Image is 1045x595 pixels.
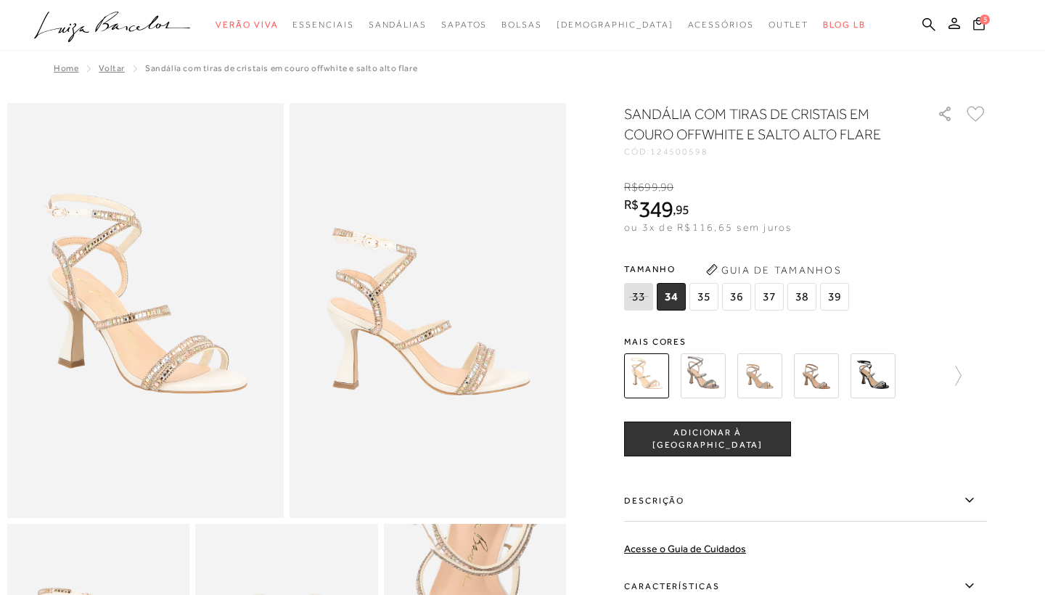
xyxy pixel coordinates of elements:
i: , [673,203,689,216]
span: 33 [624,283,653,311]
span: Bolsas [501,20,542,30]
span: 699 [638,181,657,194]
div: CÓD: [624,147,914,156]
button: ADICIONAR À [GEOGRAPHIC_DATA] [624,422,791,456]
a: noSubCategoriesText [216,12,278,38]
span: Verão Viva [216,20,278,30]
i: , [658,181,674,194]
span: 95 [676,202,689,217]
img: SANDÁLIA COM TIRAS DE CRISTAIS EM VERNIZ PRETO E SALTO ALTO FLARE [851,353,896,398]
span: 39 [820,283,849,311]
span: Tamanho [624,258,853,280]
a: noSubCategoriesText [369,12,427,38]
span: 38 [787,283,816,311]
a: noSubCategoriesText [292,12,353,38]
span: 349 [639,196,673,222]
label: Descrição [624,480,987,522]
a: noSubCategoriesText [441,12,487,38]
img: SANDÁLIA COM TIRAS DE CRISTAIS EM METALIZADO CHUMBO E SALTO ALTO FLARE [681,353,726,398]
img: SANDÁLIA COM TIRAS DE CRISTAIS EM COURO OFFWHITE E SALTO ALTO FLARE [624,353,669,398]
button: Guia de Tamanhos [701,258,846,282]
a: Home [54,63,78,73]
a: Voltar [99,63,125,73]
a: Acesse o Guia de Cuidados [624,543,746,554]
a: noSubCategoriesText [557,12,673,38]
span: 124500598 [650,147,708,157]
img: image [7,103,284,518]
span: Mais cores [624,337,987,346]
span: 37 [755,283,784,311]
h1: SANDÁLIA COM TIRAS DE CRISTAIS EM COURO OFFWHITE E SALTO ALTO FLARE [624,104,896,144]
span: ou 3x de R$116,65 sem juros [624,221,792,233]
span: 36 [722,283,751,311]
span: 35 [689,283,718,311]
span: ADICIONAR À [GEOGRAPHIC_DATA] [625,427,790,452]
span: SANDÁLIA COM TIRAS DE CRISTAIS EM COURO OFFWHITE E SALTO ALTO FLARE [145,63,417,73]
span: BLOG LB [823,20,865,30]
i: R$ [624,181,638,194]
a: noSubCategoriesText [769,12,809,38]
span: Sapatos [441,20,487,30]
a: noSubCategoriesText [688,12,754,38]
i: R$ [624,198,639,211]
span: Essenciais [292,20,353,30]
span: 34 [657,283,686,311]
span: [DEMOGRAPHIC_DATA] [557,20,673,30]
span: 5 [980,15,990,25]
span: Sandálias [369,20,427,30]
a: noSubCategoriesText [501,12,542,38]
button: 5 [969,16,989,36]
img: image [290,103,566,518]
span: Outlet [769,20,809,30]
span: 90 [660,181,673,194]
a: BLOG LB [823,12,865,38]
img: SANDÁLIA COM TIRAS DE CRISTAIS EM METALIZADO DOURADO E SALTO ALTO FLARE [737,353,782,398]
img: SANDÁLIA COM TIRAS DE CRISTAIS EM VERNIZ BEGE ARGILA E SALTO ALTO FLARE [794,353,839,398]
span: Acessórios [688,20,754,30]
